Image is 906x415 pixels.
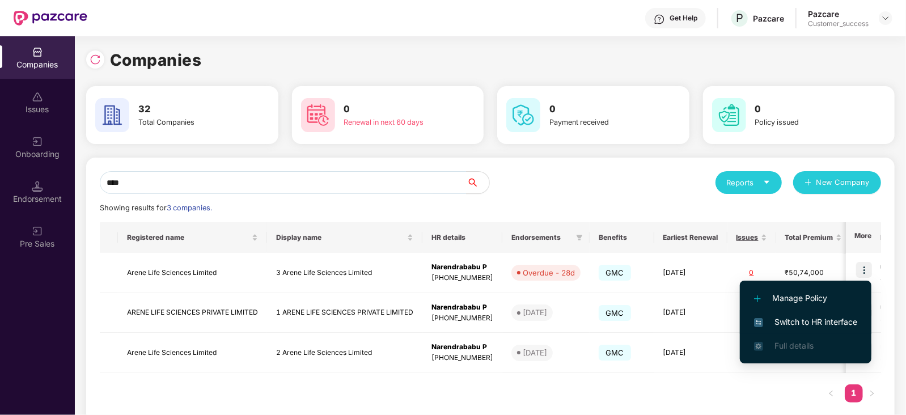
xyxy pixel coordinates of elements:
[431,342,493,353] div: Narendrababu P
[431,353,493,363] div: [PHONE_NUMBER]
[736,11,743,25] span: P
[599,265,631,281] span: GMC
[754,318,763,327] img: svg+xml;base64,PHN2ZyB4bWxucz0iaHR0cDovL3d3dy53My5vcmcvMjAwMC9zdmciIHdpZHRoPSIxNiIgaGVpZ2h0PSIxNi...
[754,295,761,302] img: svg+xml;base64,PHN2ZyB4bWxucz0iaHR0cDovL3d3dy53My5vcmcvMjAwMC9zdmciIHdpZHRoPSIxMi4yMDEiIGhlaWdodD...
[90,54,101,65] img: svg+xml;base64,PHN2ZyBpZD0iUmVsb2FkLTMyeDMyIiB4bWxucz0iaHR0cDovL3d3dy53My5vcmcvMjAwMC9zdmciIHdpZH...
[466,178,489,187] span: search
[301,98,335,132] img: svg+xml;base64,PHN2ZyB4bWxucz0iaHR0cDovL3d3dy53My5vcmcvMjAwMC9zdmciIHdpZHRoPSI2MCIgaGVpZ2h0PSI2MC...
[736,233,759,242] span: Issues
[267,333,422,373] td: 2 Arene Life Sciences Limited
[670,14,697,23] div: Get Help
[822,384,840,403] button: left
[118,333,267,373] td: Arene Life Sciences Limited
[118,222,267,253] th: Registered name
[828,390,835,397] span: left
[344,117,442,128] div: Renewal in next 60 days
[267,222,422,253] th: Display name
[808,19,869,28] div: Customer_success
[816,177,870,188] span: New Company
[32,181,43,192] img: svg+xml;base64,PHN2ZyB3aWR0aD0iMTQuNSIgaGVpZ2h0PSIxNC41IiB2aWV3Qm94PSIwIDAgMTYgMTYiIGZpbGw9Im5vbm...
[785,233,833,242] span: Total Premium
[549,117,647,128] div: Payment received
[466,171,490,194] button: search
[727,177,770,188] div: Reports
[654,222,727,253] th: Earliest Renewal
[127,233,249,242] span: Registered name
[845,384,863,401] a: 1
[774,341,814,350] span: Full details
[727,222,776,253] th: Issues
[267,293,422,333] td: 1 ARENE LIFE SCIENCES PRIVATE LIMITED
[549,102,647,117] h3: 0
[590,222,654,253] th: Benefits
[755,117,853,128] div: Policy issued
[755,102,853,117] h3: 0
[511,233,571,242] span: Endorsements
[654,293,727,333] td: [DATE]
[599,345,631,361] span: GMC
[846,222,881,253] th: More
[118,293,267,333] td: ARENE LIFE SCIENCES PRIVATE LIMITED
[118,253,267,293] td: Arene Life Sciences Limited
[100,204,212,212] span: Showing results for
[431,302,493,313] div: Narendrababu P
[506,98,540,132] img: svg+xml;base64,PHN2ZyB4bWxucz0iaHR0cDovL3d3dy53My5vcmcvMjAwMC9zdmciIHdpZHRoPSI2MCIgaGVpZ2h0PSI2MC...
[881,14,890,23] img: svg+xml;base64,PHN2ZyBpZD0iRHJvcGRvd24tMzJ4MzIiIHhtbG5zPSJodHRwOi8vd3d3LnczLm9yZy8yMDAwL3N2ZyIgd2...
[845,384,863,403] li: 1
[523,347,547,358] div: [DATE]
[267,253,422,293] td: 3 Arene Life Sciences Limited
[276,233,405,242] span: Display name
[14,11,87,26] img: New Pazcare Logo
[138,117,236,128] div: Total Companies
[599,305,631,321] span: GMC
[32,91,43,103] img: svg+xml;base64,PHN2ZyBpZD0iSXNzdWVzX2Rpc2FibGVkIiB4bWxucz0iaHR0cDovL3d3dy53My5vcmcvMjAwMC9zdmciIH...
[32,136,43,147] img: svg+xml;base64,PHN2ZyB3aWR0aD0iMjAiIGhlaWdodD0iMjAiIHZpZXdCb3g9IjAgMCAyMCAyMCIgZmlsbD0ibm9uZSIgeG...
[776,222,851,253] th: Total Premium
[736,268,767,278] div: 0
[654,253,727,293] td: [DATE]
[431,273,493,283] div: [PHONE_NUMBER]
[805,179,812,188] span: plus
[754,316,857,328] span: Switch to HR interface
[785,268,842,278] div: ₹50,74,000
[822,384,840,403] li: Previous Page
[763,179,770,186] span: caret-down
[167,204,212,212] span: 3 companies.
[32,226,43,237] img: svg+xml;base64,PHN2ZyB3aWR0aD0iMjAiIGhlaWdodD0iMjAiIHZpZXdCb3g9IjAgMCAyMCAyMCIgZmlsbD0ibm9uZSIgeG...
[431,262,493,273] div: Narendrababu P
[856,262,872,278] img: icon
[523,267,575,278] div: Overdue - 28d
[422,222,502,253] th: HR details
[754,292,857,304] span: Manage Policy
[138,102,236,117] h3: 32
[574,231,585,244] span: filter
[523,307,547,318] div: [DATE]
[863,384,881,403] li: Next Page
[712,98,746,132] img: svg+xml;base64,PHN2ZyB4bWxucz0iaHR0cDovL3d3dy53My5vcmcvMjAwMC9zdmciIHdpZHRoPSI2MCIgaGVpZ2h0PSI2MC...
[793,171,881,194] button: plusNew Company
[32,46,43,58] img: svg+xml;base64,PHN2ZyBpZD0iQ29tcGFuaWVzIiB4bWxucz0iaHR0cDovL3d3dy53My5vcmcvMjAwMC9zdmciIHdpZHRoPS...
[754,342,763,351] img: svg+xml;base64,PHN2ZyB4bWxucz0iaHR0cDovL3d3dy53My5vcmcvMjAwMC9zdmciIHdpZHRoPSIxNi4zNjMiIGhlaWdodD...
[576,234,583,241] span: filter
[431,313,493,324] div: [PHONE_NUMBER]
[344,102,442,117] h3: 0
[753,13,784,24] div: Pazcare
[869,390,875,397] span: right
[110,48,202,73] h1: Companies
[863,384,881,403] button: right
[808,9,869,19] div: Pazcare
[654,14,665,25] img: svg+xml;base64,PHN2ZyBpZD0iSGVscC0zMngzMiIgeG1sbnM9Imh0dHA6Ly93d3cudzMub3JnLzIwMDAvc3ZnIiB3aWR0aD...
[95,98,129,132] img: svg+xml;base64,PHN2ZyB4bWxucz0iaHR0cDovL3d3dy53My5vcmcvMjAwMC9zdmciIHdpZHRoPSI2MCIgaGVpZ2h0PSI2MC...
[654,333,727,373] td: [DATE]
